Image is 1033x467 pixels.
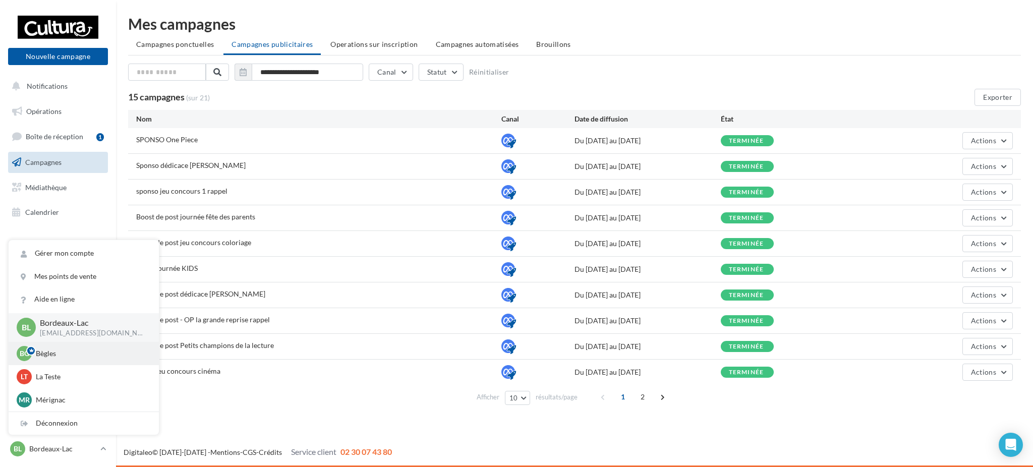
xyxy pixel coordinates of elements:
span: (sur 21) [186,93,210,102]
span: résultats/page [536,392,578,402]
button: Actions [962,338,1013,355]
a: CGS [243,448,256,456]
div: terminée [729,215,764,221]
span: Boost journée KIDS [136,264,198,272]
div: terminée [729,318,764,324]
button: Actions [962,132,1013,149]
button: Statut [419,64,464,81]
span: Actions [971,290,996,299]
button: Réinitialiser [469,68,509,76]
div: 1 [96,133,104,141]
a: Campagnes [6,152,110,173]
span: Actions [971,265,996,273]
span: Boost de post dédicace Jeanne Faivre d'Arcier [136,289,265,298]
p: La Teste [36,372,147,382]
button: Actions [962,364,1013,381]
button: Actions [962,184,1013,201]
button: Actions [962,312,1013,329]
span: Boost de post - OP la grande reprise rappel [136,315,270,324]
div: terminée [729,343,764,350]
span: Operations sur inscription [330,40,418,48]
div: terminée [729,369,764,376]
span: Boost de post jeu concours coloriage [136,238,251,247]
button: Nouvelle campagne [8,48,108,65]
span: © [DATE]-[DATE] - - - [124,448,392,456]
div: Du [DATE] au [DATE] [575,213,721,223]
span: Actions [971,188,996,196]
span: Actions [971,136,996,145]
span: 2 [635,389,651,405]
div: terminée [729,292,764,299]
div: Déconnexion [9,412,159,435]
span: Boost jeu concours cinéma [136,367,220,375]
p: Bordeaux-Lac [29,444,96,454]
a: Mes points de vente [9,265,159,288]
span: Campagnes [25,158,62,166]
button: Canal [369,64,413,81]
span: Opérations [26,107,62,115]
a: BL Bordeaux-Lac [8,439,108,458]
span: Sponso dédicace claire mcgowan [136,161,246,169]
span: Campagnes ponctuelles [136,40,214,48]
div: Du [DATE] au [DATE] [575,341,721,352]
span: sponso jeu concours 1 rappel [136,187,227,195]
span: Boost de post Petits champions de la lecture [136,341,274,349]
span: Campagnes automatisées [436,40,519,48]
a: Gérer mon compte [9,242,159,265]
div: terminée [729,163,764,170]
button: Actions [962,235,1013,252]
a: Calendrier [6,202,110,223]
a: Crédits [259,448,282,456]
a: Digitaleo [124,448,152,456]
div: Du [DATE] au [DATE] [575,239,721,249]
button: 10 [505,391,531,405]
p: Bègles [36,348,147,359]
button: Actions [962,261,1013,278]
div: Du [DATE] au [DATE] [575,161,721,171]
span: Afficher [477,392,499,402]
span: 10 [509,394,518,402]
a: Aide en ligne [9,288,159,311]
a: Médiathèque [6,177,110,198]
span: 02 30 07 43 80 [340,447,392,456]
span: Actions [971,342,996,351]
div: Du [DATE] au [DATE] [575,136,721,146]
span: Médiathèque [25,183,67,191]
div: État [721,114,867,124]
div: Du [DATE] au [DATE] [575,367,721,377]
div: Du [DATE] au [DATE] [575,316,721,326]
p: Bordeaux-Lac [40,317,143,329]
a: Opérations [6,101,110,122]
div: terminée [729,189,764,196]
button: Actions [962,158,1013,175]
a: Boîte de réception1 [6,126,110,147]
p: Mérignac [36,395,147,405]
span: 15 campagnes [128,91,185,102]
span: Boost de post journée fête des parents [136,212,255,221]
span: Actions [971,368,996,376]
span: Bg [20,348,29,359]
span: Calendrier [25,208,59,216]
span: Brouillons [536,40,571,48]
span: BL [14,444,22,454]
span: Actions [971,316,996,325]
span: Boîte de réception [26,132,83,141]
div: Du [DATE] au [DATE] [575,290,721,300]
span: Notifications [27,82,68,90]
span: Actions [971,239,996,248]
div: Du [DATE] au [DATE] [575,187,721,197]
div: terminée [729,266,764,273]
div: Canal [501,114,575,124]
button: Actions [962,209,1013,226]
span: Actions [971,162,996,170]
div: Open Intercom Messenger [999,433,1023,457]
span: Actions [971,213,996,222]
div: terminée [729,241,764,247]
span: 1 [615,389,631,405]
div: Nom [136,114,501,124]
span: LT [21,372,28,382]
span: Service client [291,447,336,456]
div: terminée [729,138,764,144]
div: Date de diffusion [575,114,721,124]
button: Actions [962,286,1013,304]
